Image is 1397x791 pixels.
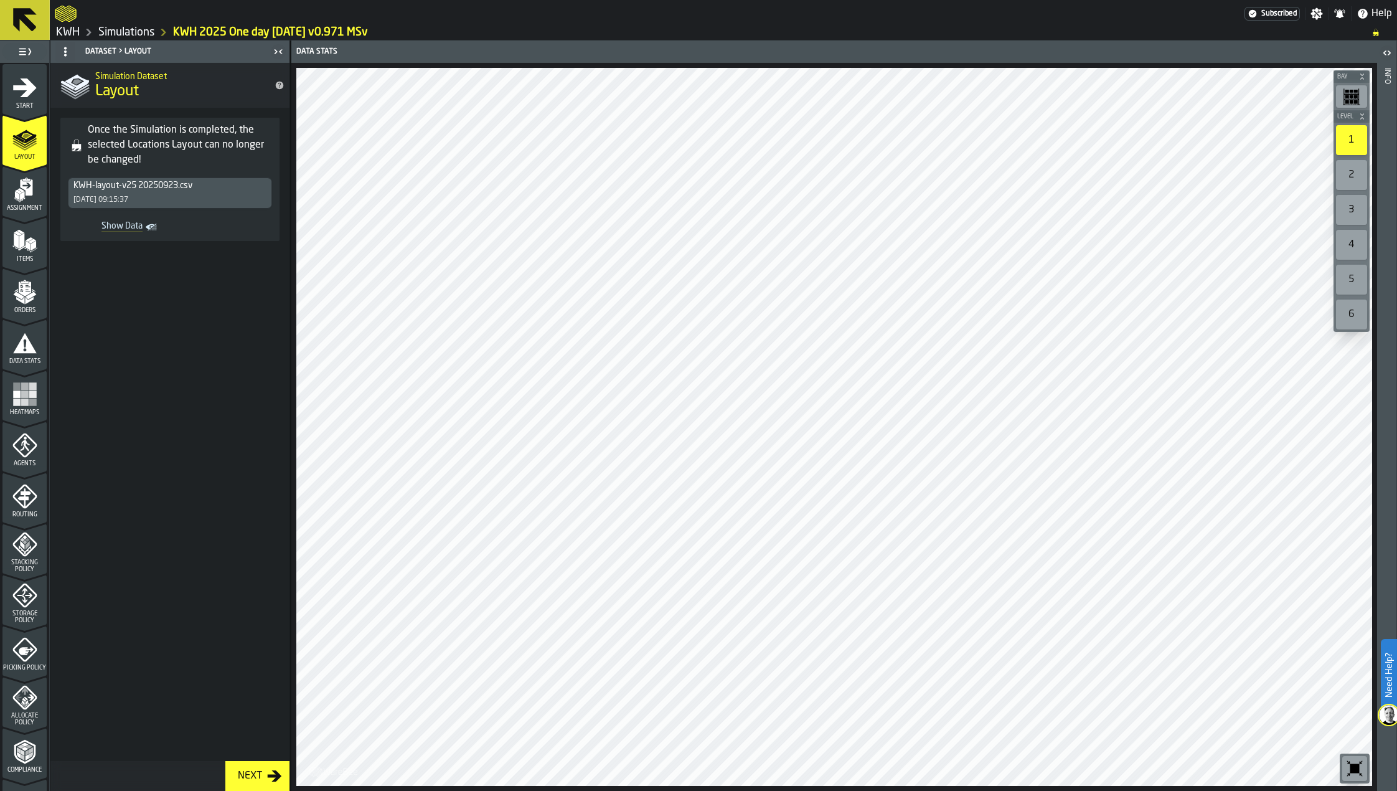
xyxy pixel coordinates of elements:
[2,409,47,416] span: Heatmaps
[2,665,47,671] span: Picking Policy
[1335,113,1356,120] span: Level
[2,610,47,624] span: Storage Policy
[2,728,47,778] li: menu Compliance
[2,575,47,625] li: menu Storage Policy
[55,2,77,25] a: logo-header
[291,40,1377,63] header: Data Stats
[1333,297,1370,332] div: button-toolbar-undefined
[2,511,47,518] span: Routing
[1333,192,1370,227] div: button-toolbar-undefined
[1378,43,1396,65] label: button-toggle-Open
[233,769,267,784] div: Next
[1333,158,1370,192] div: button-toolbar-undefined
[2,217,47,267] li: menu Items
[270,44,287,59] label: button-toggle-Close me
[2,256,47,263] span: Items
[1244,7,1300,21] a: link-to-/wh/i/4fb45246-3b77-4bb5-b880-c337c3c5facb/settings/billing
[2,473,47,523] li: menu Routing
[1382,640,1396,710] label: Need Help?
[1340,754,1370,784] div: button-toolbar-undefined
[1336,195,1367,225] div: 3
[1377,40,1396,791] header: Info
[2,371,47,420] li: menu Heatmaps
[56,26,80,39] a: link-to-/wh/i/4fb45246-3b77-4bb5-b880-c337c3c5facb
[55,25,1392,40] nav: Breadcrumb
[1333,83,1370,110] div: button-toolbar-undefined
[2,460,47,467] span: Agents
[1345,759,1365,779] svg: Reset zoom and position
[88,123,275,168] div: Once the Simulation is completed, the selected Locations Layout can no longer be changed!
[50,63,289,108] div: title-Layout
[2,64,47,114] li: menu Start
[1336,160,1367,190] div: 2
[95,82,139,102] span: Layout
[2,154,47,161] span: Layout
[2,307,47,314] span: Orders
[98,26,154,39] a: link-to-/wh/i/4fb45246-3b77-4bb5-b880-c337c3c5facb
[2,767,47,774] span: Compliance
[1244,7,1300,21] div: Menu Subscription
[68,219,165,236] a: toggle-dataset-table-Show Data
[1383,65,1391,788] div: Info
[1333,70,1370,83] button: button-
[225,761,289,791] button: button-Next
[2,205,47,212] span: Assignment
[1352,6,1397,21] label: button-toggle-Help
[1335,73,1356,80] span: Bay
[2,422,47,471] li: menu Agents
[1305,7,1328,20] label: button-toggle-Settings
[73,221,143,234] span: Show Data
[1333,227,1370,262] div: button-toolbar-undefined
[2,677,47,727] li: menu Allocate Policy
[2,43,47,60] label: button-toggle-Toggle Full Menu
[73,181,266,191] div: DropdownMenuValue-5c13afbf-4c6e-4697-8b32-4077b661a58b
[1333,123,1370,158] div: button-toolbar-undefined
[2,115,47,165] li: menu Layout
[2,320,47,369] li: menu Data Stats
[2,166,47,216] li: menu Assignment
[2,103,47,110] span: Start
[1333,262,1370,297] div: button-toolbar-undefined
[2,268,47,318] li: menu Orders
[173,26,368,39] a: link-to-/wh/i/4fb45246-3b77-4bb5-b880-c337c3c5facb/simulations/9479a1fc-706c-4e23-96fe-f53ca9f37f98
[1371,6,1392,21] span: Help
[2,626,47,676] li: menu Picking Policy
[1333,110,1370,123] button: button-
[1336,300,1367,329] div: 6
[73,196,128,204] div: [DATE] 09:15:37
[1336,230,1367,260] div: 4
[60,118,280,241] div: alert-Once the Simulation is completed, the selected Locations Layout can no longer be changed!
[1336,125,1367,155] div: 1
[1329,7,1351,20] label: button-toggle-Notifications
[1336,265,1367,295] div: 5
[2,559,47,573] span: Stacking Policy
[2,713,47,726] span: Allocate Policy
[1261,9,1297,18] span: Subscribed
[2,524,47,574] li: menu Stacking Policy
[95,69,265,82] h2: Sub Title
[2,358,47,365] span: Data Stats
[68,178,272,209] div: DropdownMenuValue-5c13afbf-4c6e-4697-8b32-4077b661a58b[DATE] 09:15:37
[53,42,270,62] div: Dataset > Layout
[299,759,369,784] a: logo-header
[294,47,835,56] div: Data Stats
